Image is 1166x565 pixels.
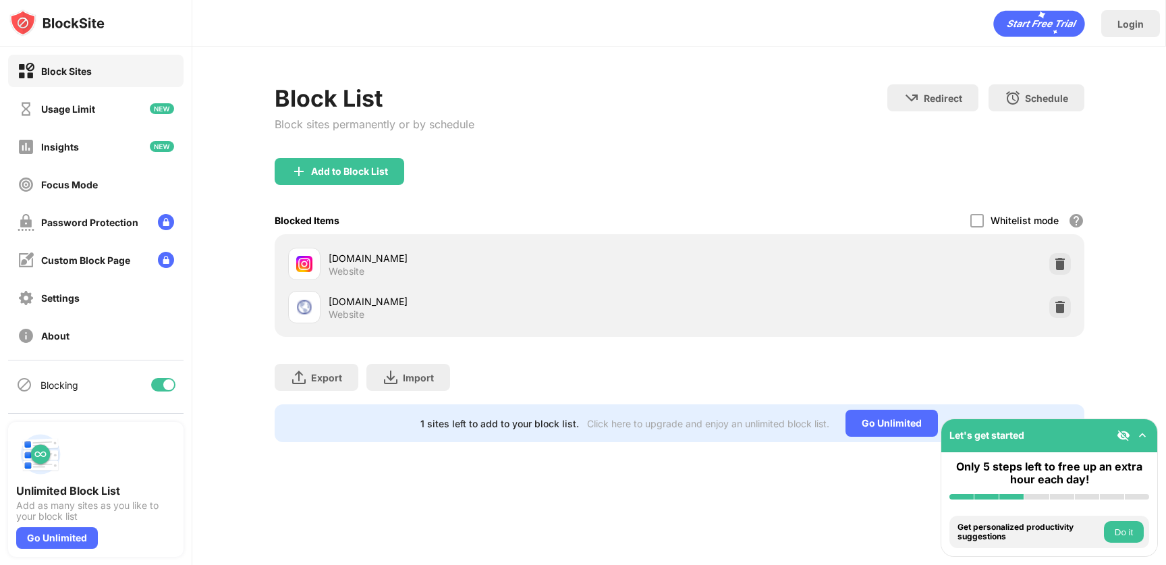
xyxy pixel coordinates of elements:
[41,103,95,115] div: Usage Limit
[949,460,1149,486] div: Only 5 steps left to free up an extra hour each day!
[311,372,342,383] div: Export
[18,327,34,344] img: about-off.svg
[18,290,34,306] img: settings-off.svg
[296,299,312,315] img: favicons
[1117,429,1130,442] img: eye-not-visible.svg
[991,215,1059,226] div: Whitelist mode
[889,14,1153,138] iframe: Sign in with Google Dialog
[41,179,98,190] div: Focus Mode
[18,101,34,117] img: time-usage-off.svg
[587,418,829,429] div: Click here to upgrade and enjoy an unlimited block list.
[329,308,364,321] div: Website
[18,138,34,155] img: insights-off.svg
[16,484,175,497] div: Unlimited Block List
[9,9,105,36] img: logo-blocksite.svg
[1104,521,1144,543] button: Do it
[41,292,80,304] div: Settings
[150,103,174,114] img: new-icon.svg
[957,522,1101,542] div: Get personalized productivity suggestions
[296,256,312,272] img: favicons
[993,10,1085,37] div: animation
[18,176,34,193] img: focus-off.svg
[403,372,434,383] div: Import
[329,251,679,265] div: [DOMAIN_NAME]
[41,254,130,266] div: Custom Block Page
[41,65,92,77] div: Block Sites
[16,430,65,479] img: push-block-list.svg
[845,410,938,437] div: Go Unlimited
[420,418,579,429] div: 1 sites left to add to your block list.
[18,63,34,80] img: block-on.svg
[275,117,474,131] div: Block sites permanently or by schedule
[16,527,98,549] div: Go Unlimited
[275,84,474,112] div: Block List
[16,377,32,393] img: blocking-icon.svg
[329,265,364,277] div: Website
[41,330,70,342] div: About
[41,217,138,228] div: Password Protection
[16,500,175,522] div: Add as many sites as you like to your block list
[158,252,174,268] img: lock-menu.svg
[40,379,78,391] div: Blocking
[1136,429,1149,442] img: omni-setup-toggle.svg
[329,294,679,308] div: [DOMAIN_NAME]
[150,141,174,152] img: new-icon.svg
[275,215,339,226] div: Blocked Items
[311,166,388,177] div: Add to Block List
[158,214,174,230] img: lock-menu.svg
[41,141,79,153] div: Insights
[18,214,34,231] img: password-protection-off.svg
[949,429,1024,441] div: Let's get started
[18,252,34,269] img: customize-block-page-off.svg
